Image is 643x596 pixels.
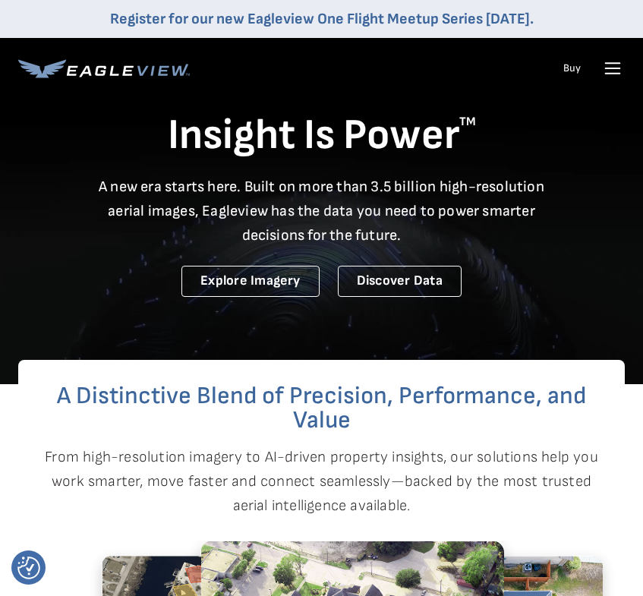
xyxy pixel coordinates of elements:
sup: TM [459,115,476,129]
h1: Insight Is Power [18,109,625,162]
img: Revisit consent button [17,557,40,579]
p: From high-resolution imagery to AI-driven property insights, our solutions help you work smarter,... [18,445,625,518]
p: A new era starts here. Built on more than 3.5 billion high-resolution aerial images, Eagleview ha... [90,175,554,248]
button: Consent Preferences [17,557,40,579]
a: Buy [563,61,581,75]
a: Register for our new Eagleview One Flight Meetup Series [DATE]. [110,10,534,28]
a: Discover Data [338,266,462,297]
a: Explore Imagery [181,266,320,297]
h2: A Distinctive Blend of Precision, Performance, and Value [18,384,625,433]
